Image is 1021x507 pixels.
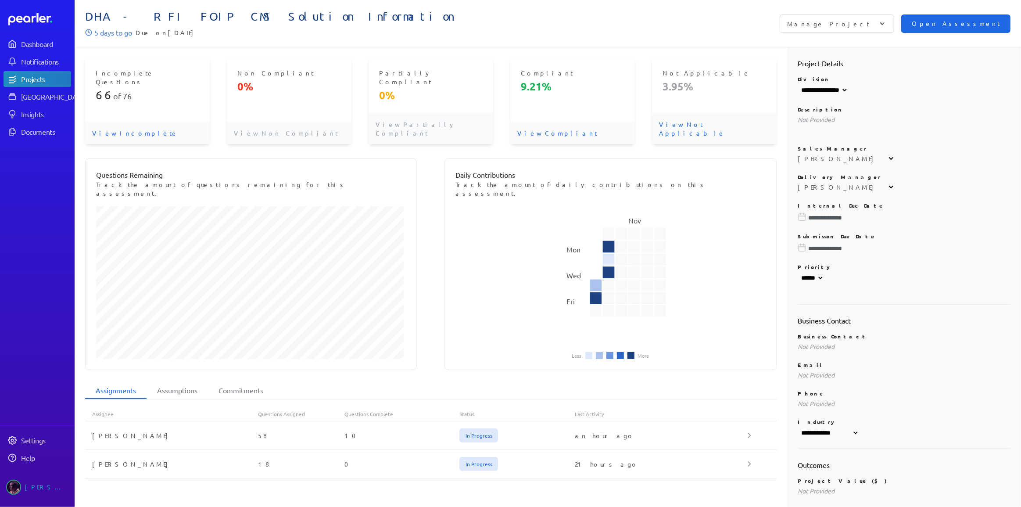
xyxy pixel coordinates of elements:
p: Submisson Due Date [798,233,1010,240]
span: In Progress [459,428,498,442]
span: Not Provided [798,342,835,350]
span: 66 [96,88,113,102]
p: of [96,88,199,102]
div: Projects [21,75,70,83]
h2: Outcomes [798,460,1010,470]
span: Not Provided [798,487,835,495]
div: Insights [21,110,70,119]
span: In Progress [459,457,498,471]
p: 0% [237,79,341,93]
h2: Business Contact [798,315,1010,326]
a: Help [4,450,71,466]
text: Nov [629,216,641,225]
p: 3.95% [663,79,766,93]
span: Not Provided [798,371,835,379]
text: Fri [567,297,575,306]
div: an hour ago [575,431,748,440]
li: Commitments [208,382,274,399]
div: [PERSON_NAME] [85,431,258,440]
text: Wed [567,271,581,280]
input: Please choose a due date [798,213,1010,222]
div: 21 hours ago [575,460,748,468]
p: Not Applicable [663,68,766,77]
div: Questions Assigned [258,410,344,417]
li: More [638,353,649,358]
p: Track the amount of daily contributions on this assessment. [455,180,765,198]
p: 0% [379,88,483,102]
div: Documents [21,127,70,136]
div: 18 [258,460,344,468]
a: [GEOGRAPHIC_DATA] [4,89,71,104]
p: Partially Compliant [379,68,483,86]
p: Email [798,361,1010,368]
span: Open Assessment [912,19,1000,29]
p: View Not Applicable [652,113,777,144]
p: Manage Project [787,19,869,28]
div: Notifications [21,57,70,66]
p: Business Contact [798,333,1010,340]
p: View Incomplete [85,122,210,144]
p: Questions Remaining [96,169,406,180]
div: 0 [344,460,460,468]
p: Daily Contributions [455,169,765,180]
p: Phone [798,390,1010,397]
p: Internal Due Date [798,202,1010,209]
div: [PERSON_NAME] [798,183,878,191]
div: [PERSON_NAME] [25,480,68,495]
span: Due on [DATE] [136,27,198,38]
li: Assumptions [147,382,208,399]
p: View Compliant [510,122,635,144]
div: [GEOGRAPHIC_DATA] [21,92,86,101]
a: Ryan Baird's photo[PERSON_NAME] [4,476,71,498]
p: Sales Manager [798,145,1010,152]
a: Dashboard [4,36,71,52]
div: Status [459,410,575,417]
p: Project Value ($) [798,477,1010,484]
div: Help [21,453,70,462]
p: Priority [798,263,1010,270]
p: Description [798,106,1010,113]
li: Assignments [85,382,147,399]
p: Delivery Manager [798,173,1010,180]
div: Dashboard [21,40,70,48]
a: Notifications [4,54,71,69]
div: Assignee [85,410,258,417]
span: 76 [123,91,132,101]
text: Mon [567,245,581,254]
a: Projects [4,71,71,87]
div: Settings [21,436,70,445]
span: Not Provided [798,115,835,123]
a: Documents [4,124,71,140]
p: Track the amount of questions remaining for this assessment. [96,180,406,198]
h2: Project Details [798,58,1010,68]
div: Last Activity [575,410,748,417]
div: Questions Complete [344,410,460,417]
a: Settings [4,432,71,448]
p: Compliant [521,68,624,77]
div: 58 [258,431,344,440]
p: View Non Compliant [227,122,351,144]
p: 9.21% [521,79,624,93]
img: Ryan Baird [6,480,21,495]
div: [PERSON_NAME] [85,460,258,468]
button: Open Assessment [901,14,1010,33]
p: Division [798,76,1010,83]
p: Non Compliant [237,68,341,77]
input: Please choose a due date [798,244,1010,253]
span: DHA - RFI FOIP CMS Solution Information [85,10,548,24]
a: Insights [4,106,71,122]
p: 5 days to go [94,27,132,38]
p: Industry [798,418,1010,425]
span: Not Provided [798,399,835,407]
a: Dashboard [8,13,71,25]
li: Less [572,353,582,358]
div: 10 [344,431,460,440]
p: View Partially Compliant [369,113,493,144]
div: [PERSON_NAME] [798,154,878,163]
p: Incomplete Questions [96,68,199,86]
